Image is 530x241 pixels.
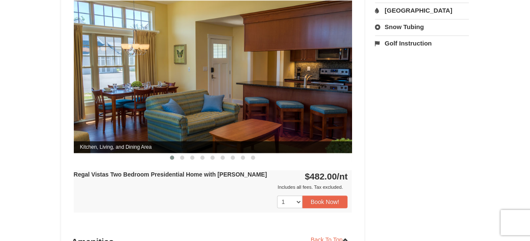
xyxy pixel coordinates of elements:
a: [GEOGRAPHIC_DATA] [375,3,469,18]
strong: $482.00 [305,171,348,181]
span: /nt [337,171,348,181]
strong: Regal Vistas Two Bedroom Presidential Home with [PERSON_NAME] [74,171,267,178]
span: Kitchen, Living, and Dining Area [74,141,352,153]
button: Book Now! [302,195,348,208]
img: Kitchen, Living, and Dining Area [74,0,352,153]
div: Includes all fees. Tax excluded. [74,183,348,191]
a: Snow Tubing [375,19,469,35]
a: Golf Instruction [375,35,469,51]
